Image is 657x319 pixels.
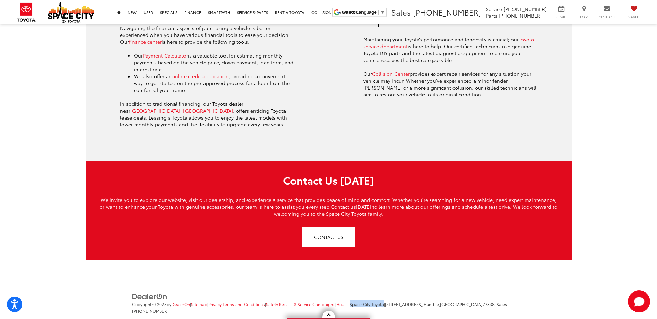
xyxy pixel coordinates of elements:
span: ▼ [380,10,385,15]
a: Terms and Conditions [223,301,265,307]
button: Toggle Chat Window [628,290,650,312]
span: Service [486,6,502,12]
a: DealerOn [132,292,167,299]
li: Our is a valuable tool for estimating monthly payments based on the vehicle price, down payment, ... [134,52,294,73]
li: We also offer an , providing a convenient way to get started on the pre-approved process for a lo... [134,73,294,93]
a: CONTACT US [302,227,355,247]
span: | [335,301,348,307]
span: by [167,301,190,307]
span: Humble, [424,301,440,307]
p: We invite you to explore our website, visit our dealership, and experience a service that provide... [99,196,558,217]
span: [PHONE_NUMBER] [413,7,481,18]
a: DealerOn Home Page [171,301,190,307]
span: Map [576,14,591,19]
p: Our provides expert repair services for any situation your vehicle may incur. Whether you've expe... [363,70,537,98]
a: Safety Recalls & Service Campaigns, Opens in a new tab [266,301,335,307]
a: Collision Center [372,70,410,77]
span: Copyright © 2025 [132,301,167,307]
span: | [190,301,207,307]
span: | [207,301,222,307]
svg: Start Chat [628,290,650,312]
a: online credit application [172,73,229,80]
span: Contact [599,14,615,19]
span: [STREET_ADDRESS], [385,301,424,307]
span: [PHONE_NUMBER] [132,308,168,314]
span: 77338 [482,301,495,307]
span: ​ [378,10,379,15]
span: Parts [486,12,497,19]
p: In addition to traditional financing, our Toyota dealer near , offers enticing Toyota lease deals... [120,100,294,128]
img: DealerOn [132,293,167,300]
p: Maintaining your Toyota’s performance and longevity is crucial; our is here to help. Our certifie... [363,36,537,63]
p: Navigating the financial aspects of purchasing a vehicle is better experienced when you have vari... [120,24,294,45]
span: [PHONE_NUMBER] [499,12,542,19]
span: | [265,301,335,307]
span: | [222,301,265,307]
a: Payment Calculator [143,52,188,59]
a: Sitemap [191,301,207,307]
a: Hours [336,301,348,307]
a: [GEOGRAPHIC_DATA], [GEOGRAPHIC_DATA] [130,107,233,114]
span: [GEOGRAPHIC_DATA] [440,301,482,307]
h2: Benefit From Our Toyota Service Department [363,2,537,25]
a: Contact us [331,203,356,210]
a: Privacy [208,301,222,307]
img: Space City Toyota [48,1,94,23]
a: Toyota service department [363,36,534,50]
h2: Contact Us [DATE] [99,174,558,186]
a: Select Language​ [342,10,385,15]
span: [PHONE_NUMBER] [504,6,547,12]
span: Sales [391,7,411,18]
span: Select Language [342,10,377,15]
span: | [384,301,495,307]
span: Saved [626,14,641,19]
a: finance center [129,38,162,45]
span: Service [554,14,569,19]
span: | Space City Toyota [348,301,384,307]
